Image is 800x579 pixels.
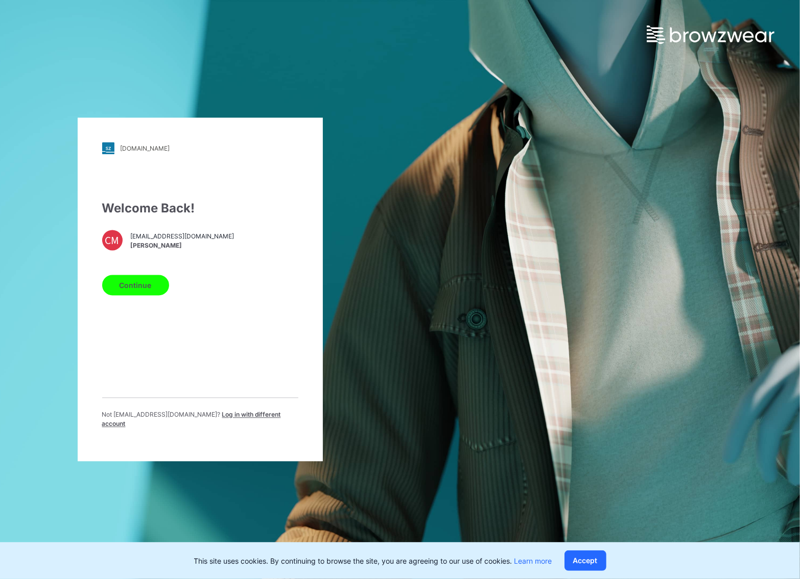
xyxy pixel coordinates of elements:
[102,142,298,155] a: [DOMAIN_NAME]
[121,144,170,152] div: [DOMAIN_NAME]
[131,241,234,250] span: [PERSON_NAME]
[514,557,552,565] a: Learn more
[564,550,606,571] button: Accept
[102,142,114,155] img: stylezone-logo.562084cfcfab977791bfbf7441f1a819.svg
[102,200,298,218] div: Welcome Back!
[131,232,234,241] span: [EMAIL_ADDRESS][DOMAIN_NAME]
[102,275,169,296] button: Continue
[102,230,123,251] div: CM
[102,411,298,429] p: Not [EMAIL_ADDRESS][DOMAIN_NAME] ?
[194,556,552,566] p: This site uses cookies. By continuing to browse the site, you are agreeing to our use of cookies.
[647,26,774,44] img: browzwear-logo.e42bd6dac1945053ebaf764b6aa21510.svg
